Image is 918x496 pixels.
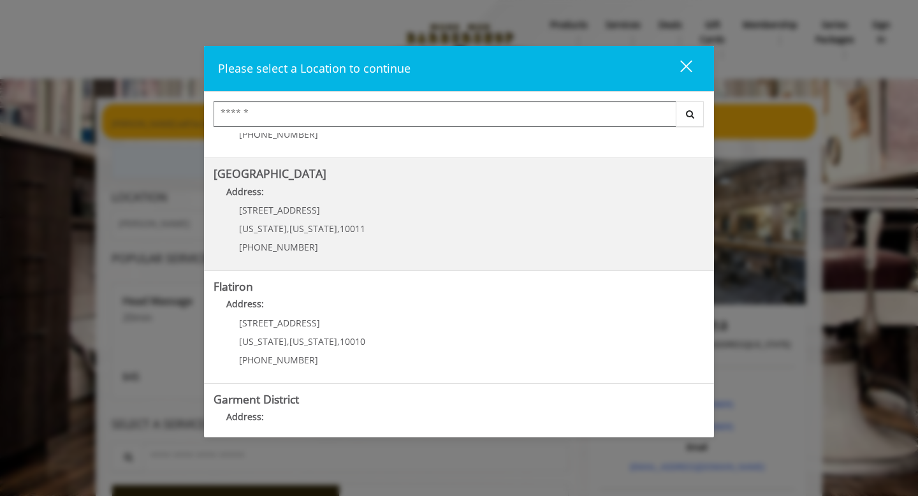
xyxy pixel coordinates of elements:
span: , [287,335,289,347]
span: [PHONE_NUMBER] [239,128,318,140]
b: [GEOGRAPHIC_DATA] [214,166,326,181]
b: Address: [226,411,264,423]
span: [US_STATE] [289,335,337,347]
div: Center Select [214,101,704,133]
span: , [337,222,340,235]
span: , [287,222,289,235]
b: Flatiron [214,279,253,294]
span: 10010 [340,335,365,347]
b: Address: [226,298,264,310]
span: [PHONE_NUMBER] [239,241,318,253]
input: Search Center [214,101,676,127]
span: [PHONE_NUMBER] [239,354,318,366]
span: , [337,335,340,347]
span: [US_STATE] [289,222,337,235]
b: Garment District [214,391,299,407]
span: [US_STATE] [239,335,287,347]
div: close dialog [666,59,691,78]
span: [STREET_ADDRESS] [239,317,320,329]
i: Search button [683,110,697,119]
span: [US_STATE] [239,222,287,235]
button: close dialog [657,55,700,82]
span: [STREET_ADDRESS] [239,204,320,216]
span: 10011 [340,222,365,235]
span: Please select a Location to continue [218,61,411,76]
b: Address: [226,186,264,198]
